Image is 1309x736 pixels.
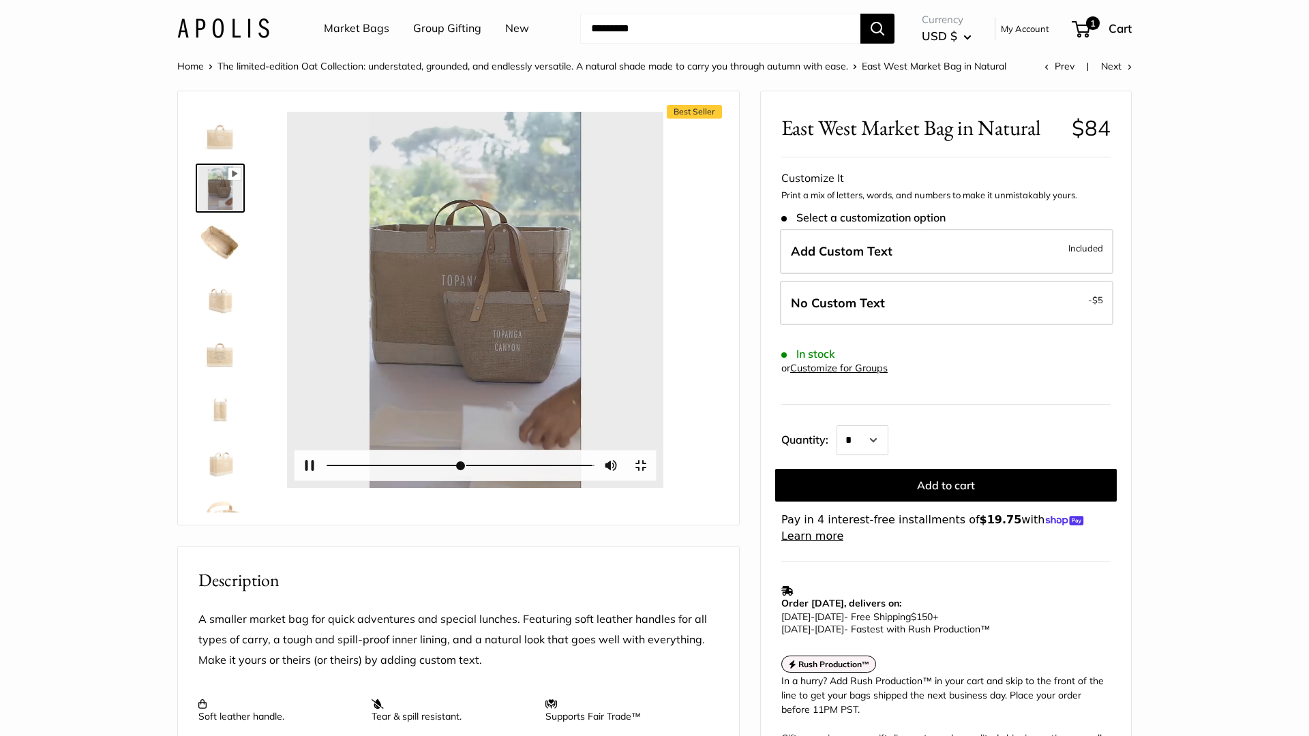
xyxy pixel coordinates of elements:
[911,611,933,623] span: $150
[196,436,245,485] a: East West Market Bag in Natural
[177,18,269,38] img: Apolis
[781,168,1111,189] div: Customize It
[196,327,245,376] a: East West Market Bag in Natural
[798,659,870,669] strong: Rush Production™
[198,439,242,482] img: East West Market Bag in Natural
[775,469,1117,502] button: Add to cart
[815,623,844,635] span: [DATE]
[781,189,1111,202] p: Print a mix of letters, words, and numbers to make it unmistakably yours.
[781,211,946,224] span: Select a customization option
[781,597,901,609] strong: Order [DATE], delivers on:
[1088,292,1103,308] span: -
[198,493,242,537] img: East West Market Bag in Natural
[781,623,811,635] span: [DATE]
[198,384,242,428] img: East West Market Bag in Natural
[196,382,245,431] a: East West Market Bag in Natural
[198,221,242,264] img: East West Market Bag in Natural
[780,281,1113,326] label: Leave Blank
[1092,294,1103,305] span: $5
[177,57,1006,75] nav: Breadcrumb
[1086,16,1100,30] span: 1
[327,459,595,472] input: Seek
[196,491,245,540] a: East West Market Bag in Natural
[580,14,860,44] input: Search...
[295,450,325,480] button: Pause
[1072,114,1111,141] span: $84
[1073,18,1132,40] a: 1 Cart
[196,218,245,267] a: East West Market Bag in Natural
[781,421,837,455] label: Quantity:
[324,18,389,39] a: Market Bags
[198,166,242,210] img: East West Market Bag in Natural
[177,60,204,72] a: Home
[372,698,531,722] p: Tear & spill resistant.
[862,60,1006,72] span: East West Market Bag in Natural
[1068,240,1103,256] span: Included
[413,18,481,39] a: Group Gifting
[196,273,245,322] a: East West Market Bag in Natural
[217,60,848,72] a: The limited-edition Oat Collection: understated, grounded, and endlessly versatile. A natural sha...
[1101,60,1132,72] a: Next
[781,611,811,623] span: [DATE]
[198,330,242,373] img: East West Market Bag in Natural
[811,623,815,635] span: -
[505,18,529,39] a: New
[791,295,885,311] span: No Custom Text
[922,25,972,47] button: USD $
[198,112,242,155] img: East West Market Bag in Natural
[1109,21,1132,35] span: Cart
[791,243,892,259] span: Add Custom Text
[811,611,815,623] span: -
[790,362,888,374] a: Customize for Groups
[198,698,358,722] p: Soft leather handle.
[781,348,835,361] span: In stock
[1001,20,1049,37] a: My Account
[196,164,245,213] a: East West Market Bag in Natural
[781,611,1104,635] p: - Free Shipping +
[198,567,719,594] h2: Description
[780,229,1113,274] label: Add Custom Text
[196,109,245,158] a: East West Market Bag in Natural
[667,105,722,119] span: Best Seller
[545,698,705,722] p: Supports Fair Trade™
[198,275,242,319] img: East West Market Bag in Natural
[781,623,990,635] span: - Fastest with Rush Production™
[781,115,1062,140] span: East West Market Bag in Natural
[1044,60,1074,72] a: Prev
[860,14,894,44] button: Search
[198,609,719,671] p: A smaller market bag for quick adventures and special lunches. Featuring soft leather handles for...
[781,359,888,378] div: or
[922,29,957,43] span: USD $
[815,611,844,623] span: [DATE]
[922,10,972,29] span: Currency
